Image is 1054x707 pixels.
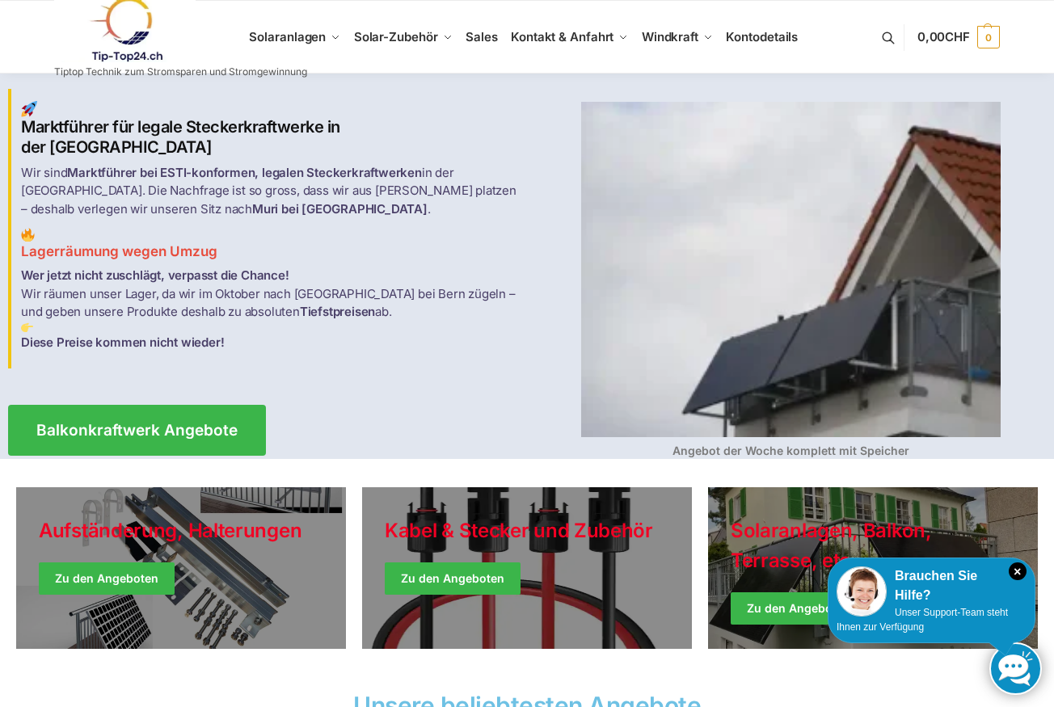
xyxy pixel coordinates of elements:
span: Solar-Zubehör [354,29,438,44]
a: Sales [459,1,504,74]
span: Windkraft [642,29,698,44]
img: Balkon-Terrassen-Kraftwerke 3 [21,322,33,334]
img: Balkon-Terrassen-Kraftwerke 1 [21,101,37,117]
span: 0 [977,26,1000,48]
h2: Marktführer für legale Steckerkraftwerke in der [GEOGRAPHIC_DATA] [21,101,517,158]
span: 0,00 [917,29,970,44]
span: Unser Support-Team steht Ihnen zur Verfügung [837,607,1008,633]
strong: Marktführer bei ESTI-konformen, legalen Steckerkraftwerken [67,165,421,180]
a: Holiday Style [362,487,692,649]
a: Kontodetails [719,1,804,74]
i: Schließen [1009,562,1027,580]
a: Kontakt & Anfahrt [504,1,635,74]
img: Balkon-Terrassen-Kraftwerke 2 [21,228,35,242]
a: Solar-Zubehör [348,1,459,74]
span: Sales [466,29,498,44]
a: Winter Jackets [708,487,1038,649]
img: Balkon-Terrassen-Kraftwerke 4 [581,102,1001,437]
img: Customer service [837,566,887,617]
a: 0,00CHF 0 [917,13,1000,61]
p: Tiptop Technik zum Stromsparen und Stromgewinnung [54,67,307,77]
span: Balkonkraftwerk Angebote [36,423,238,438]
h3: Lagerräumung wegen Umzug [21,228,517,262]
span: Kontakt & Anfahrt [511,29,613,44]
strong: Angebot der Woche komplett mit Speicher [672,444,909,457]
a: Holiday Style [16,487,346,649]
strong: Tiefstpreisen [300,304,375,319]
a: Windkraft [635,1,720,74]
strong: Diese Preise kommen nicht wieder! [21,335,224,350]
p: Wir räumen unser Lager, da wir im Oktober nach [GEOGRAPHIC_DATA] bei Bern zügeln – und geben unse... [21,267,517,351]
strong: Muri bei [GEOGRAPHIC_DATA] [252,201,428,217]
p: Wir sind in der [GEOGRAPHIC_DATA]. Die Nachfrage ist so gross, dass wir aus [PERSON_NAME] platzen... [21,164,517,219]
span: Kontodetails [726,29,798,44]
span: CHF [945,29,970,44]
a: Balkonkraftwerk Angebote [8,405,266,456]
strong: Wer jetzt nicht zuschlägt, verpasst die Chance! [21,267,289,283]
div: Brauchen Sie Hilfe? [837,566,1027,605]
